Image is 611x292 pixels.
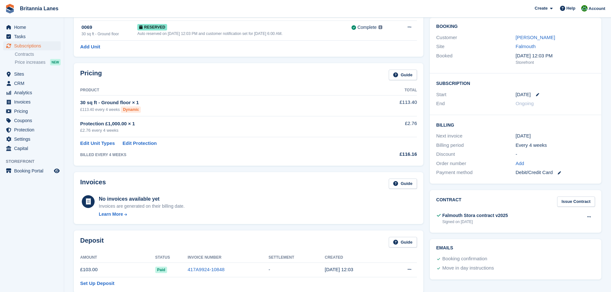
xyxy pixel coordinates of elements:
span: Invoices [14,97,53,106]
span: Analytics [14,88,53,97]
span: Tasks [14,32,53,41]
a: Guide [389,70,417,80]
div: Dynamic [121,106,141,113]
span: Price increases [15,59,46,65]
a: Learn More [99,211,185,218]
span: Home [14,23,53,32]
a: Guide [389,237,417,247]
span: Ongoing [516,101,534,106]
a: [PERSON_NAME] [516,35,555,40]
div: Booked [436,52,515,66]
h2: Booking [436,24,595,29]
a: Edit Unit Types [80,140,115,147]
span: Reserved [137,24,167,30]
a: menu [3,41,61,50]
div: Site [436,43,515,50]
span: Sites [14,70,53,79]
th: Amount [80,253,155,263]
a: Edit Protection [123,140,157,147]
div: End [436,100,515,107]
h2: Contract [436,196,462,207]
h2: Pricing [80,70,102,80]
div: Learn More [99,211,123,218]
a: Britannia Lanes [17,3,61,14]
th: Product [80,85,355,96]
a: menu [3,70,61,79]
a: Falmouth [516,44,536,49]
span: Paid [155,267,167,273]
img: icon-info-grey-7440780725fd019a000dd9b08b2336e03edf1995a4989e88bcd33f0948082b44.svg [378,25,382,29]
span: CRM [14,79,53,88]
div: Falmouth Stora contract v2025 [442,212,508,219]
a: Set Up Deposit [80,280,115,287]
a: menu [3,88,61,97]
span: Protection [14,125,53,134]
div: Next invoice [436,132,515,140]
div: £113.40 every 4 weeks [80,106,355,113]
span: Booking Portal [14,166,53,175]
div: [DATE] [516,132,595,140]
h2: Subscription [436,80,595,86]
a: menu [3,97,61,106]
img: stora-icon-8386f47178a22dfd0bd8f6a31ec36ba5ce8667c1dd55bd0f319d3a0aa187defe.svg [5,4,15,13]
a: menu [3,144,61,153]
h2: Invoices [80,179,106,189]
a: menu [3,32,61,41]
a: 417A9924-10848 [188,267,225,272]
div: Debit/Credit Card [516,169,595,176]
a: Preview store [53,167,61,175]
div: £116.16 [355,151,417,158]
a: Guide [389,179,417,189]
div: NEW [50,59,61,65]
h2: Billing [436,121,595,128]
div: Auto reserved on [DATE] 12:03 PM and customer notification set for [DATE] 6:00 AM. [137,31,352,37]
a: Contracts [15,51,61,57]
div: Order number [436,160,515,167]
span: Help [566,5,575,12]
div: 30 sq ft - Ground floor [81,31,137,37]
div: [DATE] 12:03 PM [516,52,595,60]
a: menu [3,107,61,116]
div: - [516,151,595,158]
div: Payment method [436,169,515,176]
div: Invoices are generated on their billing date. [99,203,185,210]
div: Storefront [516,59,595,66]
th: Created [325,253,387,263]
time: 2025-08-22 11:03:56 UTC [325,267,353,272]
span: Capital [14,144,53,153]
div: BILLED EVERY 4 WEEKS [80,152,355,158]
div: Protection £1,000.00 × 1 [80,120,355,128]
span: Settings [14,135,53,144]
span: Pricing [14,107,53,116]
h2: Emails [436,246,595,251]
span: Storefront [6,158,64,165]
a: Add Unit [80,43,100,51]
div: Every 4 weeks [516,142,595,149]
a: menu [3,135,61,144]
a: menu [3,79,61,88]
td: - [268,263,325,277]
a: Add [516,160,524,167]
div: Billing period [436,142,515,149]
span: Account [589,5,605,12]
th: Total [355,85,417,96]
a: menu [3,116,61,125]
img: Matt Lane [581,5,588,12]
a: menu [3,23,61,32]
div: Customer [436,34,515,41]
a: Issue Contract [557,196,595,207]
span: Coupons [14,116,53,125]
div: £2.76 every 4 weeks [80,127,355,134]
a: menu [3,166,61,175]
td: £2.76 [355,116,417,137]
div: Discount [436,151,515,158]
a: menu [3,125,61,134]
td: £103.00 [80,263,155,277]
span: Create [535,5,547,12]
div: 0069 [81,24,137,31]
span: Subscriptions [14,41,53,50]
div: Start [436,91,515,98]
div: Move in day instructions [442,264,494,272]
div: No invoices available yet [99,195,185,203]
div: Complete [357,24,377,31]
